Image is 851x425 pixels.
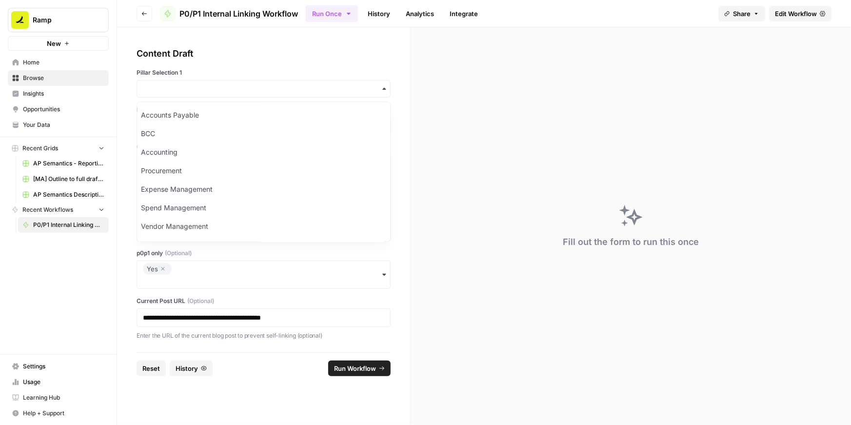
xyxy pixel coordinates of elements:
a: AP Semantics Descriptions - Month 1 B [18,187,109,202]
span: Ramp [33,15,92,25]
a: Analytics [400,6,440,21]
span: Settings [23,362,104,371]
p: Enter the URL of the current blog post to prevent self-linking (optional) [137,331,391,341]
span: Your Data [23,121,104,129]
span: Home [23,58,104,67]
span: Reset [142,364,160,373]
span: P0/P1 Internal Linking Workflow [179,8,298,20]
a: Edit Workflow [769,6,831,21]
span: New [47,39,61,48]
span: Recent Grids [22,144,58,153]
span: Opportunities [23,105,104,114]
div: Accounting [137,143,390,162]
a: Settings [8,359,109,374]
div: Accounts Payable [137,106,390,124]
button: New [8,36,109,51]
button: Recent Grids [8,141,109,156]
label: Pillar Selection 1 [137,68,391,77]
button: History [170,361,213,376]
a: [MA] Outline to full draft generator_WIP Grid [18,171,109,187]
button: Reset [137,361,166,376]
span: Edit Workflow [775,9,817,19]
a: Browse [8,70,109,86]
span: [MA] Outline to full draft generator_WIP Grid [33,175,104,183]
a: Home [8,55,109,70]
div: Procurement [137,162,390,180]
span: Usage [23,378,104,386]
a: Insights [8,86,109,101]
span: Browse [23,74,104,82]
span: Help + Support [23,409,104,418]
a: Learning Hub [8,390,109,405]
div: Expense Management [137,180,390,199]
span: AP Semantics - Reporting [33,159,104,168]
span: (Optional) [165,249,192,258]
button: Recent Workflows [8,202,109,217]
button: Help + Support [8,405,109,421]
button: Share [718,6,765,21]
a: Your Data [8,117,109,133]
button: Run Once [306,5,358,22]
a: P0/P1 Internal Linking Workflow [160,6,298,21]
span: History [176,364,198,373]
span: Insights [23,89,104,98]
a: AP Semantics - Reporting [18,156,109,171]
div: BCC [137,124,390,143]
div: FinOps [137,236,390,254]
a: Opportunities [8,101,109,117]
label: Current Post URL [137,297,391,305]
div: Vendor Management [137,217,390,236]
div: Content Draft [137,47,391,61]
span: P0/P1 Internal Linking Workflow [33,221,104,229]
span: Run Workflow [334,364,376,373]
span: (Optional) [187,297,214,305]
button: Run Workflow [328,361,391,376]
a: P0/P1 Internal Linking Workflow [18,217,109,233]
button: Yes [137,261,391,289]
span: AP Semantics Descriptions - Month 1 B [33,190,104,199]
img: Ramp Logo [11,11,29,29]
div: Spend Management [137,199,390,217]
a: Integrate [444,6,484,21]
span: Recent Workflows [22,205,73,214]
label: p0p1 only [137,249,391,258]
div: Yes [147,263,168,275]
button: Workspace: Ramp [8,8,109,32]
a: Usage [8,374,109,390]
div: Fill out the form to run this once [563,235,699,249]
span: Learning Hub [23,393,104,402]
a: History [362,6,396,21]
span: Share [733,9,751,19]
